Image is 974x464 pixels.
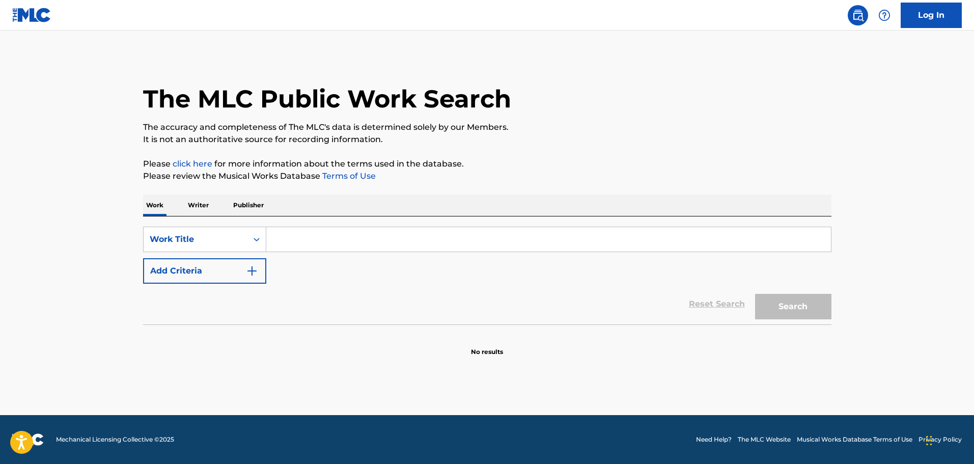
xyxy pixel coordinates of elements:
[696,435,732,444] a: Need Help?
[143,227,831,324] form: Search Form
[143,195,166,216] p: Work
[923,415,974,464] iframe: Chat Widget
[471,335,503,357] p: No results
[320,171,376,181] a: Terms of Use
[143,258,266,284] button: Add Criteria
[150,233,241,245] div: Work Title
[848,5,868,25] a: Public Search
[143,121,831,133] p: The accuracy and completeness of The MLC's data is determined solely by our Members.
[143,170,831,182] p: Please review the Musical Works Database
[874,5,895,25] div: Help
[185,195,212,216] p: Writer
[173,159,212,169] a: click here
[852,9,864,21] img: search
[246,265,258,277] img: 9d2ae6d4665cec9f34b9.svg
[878,9,890,21] img: help
[12,8,51,22] img: MLC Logo
[901,3,962,28] a: Log In
[230,195,267,216] p: Publisher
[12,433,44,446] img: logo
[143,133,831,146] p: It is not an authoritative source for recording information.
[56,435,174,444] span: Mechanical Licensing Collective © 2025
[143,84,511,114] h1: The MLC Public Work Search
[926,425,932,456] div: Drag
[919,435,962,444] a: Privacy Policy
[143,158,831,170] p: Please for more information about the terms used in the database.
[738,435,791,444] a: The MLC Website
[797,435,912,444] a: Musical Works Database Terms of Use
